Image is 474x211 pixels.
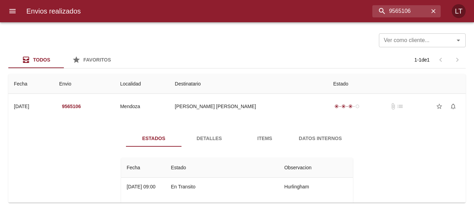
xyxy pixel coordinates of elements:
button: Agregar a favoritos [432,99,446,113]
span: notifications_none [450,103,457,110]
span: Detalles [186,134,233,143]
td: Hurlingham [279,178,353,196]
div: [DATE] 23:59 [127,202,155,208]
div: Tabs detalle de guia [126,130,348,147]
th: Fecha [121,158,165,178]
input: buscar [372,5,429,17]
th: Estado [165,158,279,178]
td: [PERSON_NAME] [PERSON_NAME] [169,94,328,119]
div: [DATE] 09:00 [127,184,155,189]
span: radio_button_checked [335,104,339,108]
td: En Transito [165,178,279,196]
div: Tabs Envios [8,51,119,68]
td: Mendoza [115,94,169,119]
div: [DATE] [14,104,29,109]
th: Localidad [115,74,169,94]
span: Estados [130,134,177,143]
span: star_border [436,103,443,110]
div: En viaje [333,103,361,110]
span: Favoritos [83,57,111,63]
th: Envio [53,74,115,94]
span: radio_button_checked [348,104,353,108]
span: No tiene documentos adjuntos [390,103,397,110]
span: Datos Internos [297,134,344,143]
th: Estado [328,74,466,94]
th: Destinatario [169,74,328,94]
button: Abrir [454,35,463,45]
p: 1 - 1 de 1 [414,56,430,63]
span: No tiene pedido asociado [397,103,404,110]
span: Items [241,134,288,143]
h6: Envios realizados [26,6,81,17]
em: 9565106 [62,102,81,111]
div: LT [452,4,466,18]
th: Observacion [279,158,353,178]
span: radio_button_unchecked [355,104,359,108]
th: Fecha [8,74,53,94]
button: Activar notificaciones [446,99,460,113]
span: radio_button_checked [341,104,346,108]
span: Pagina siguiente [449,51,466,68]
button: 9565106 [59,100,84,113]
span: Todos [33,57,50,63]
button: menu [4,3,21,19]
